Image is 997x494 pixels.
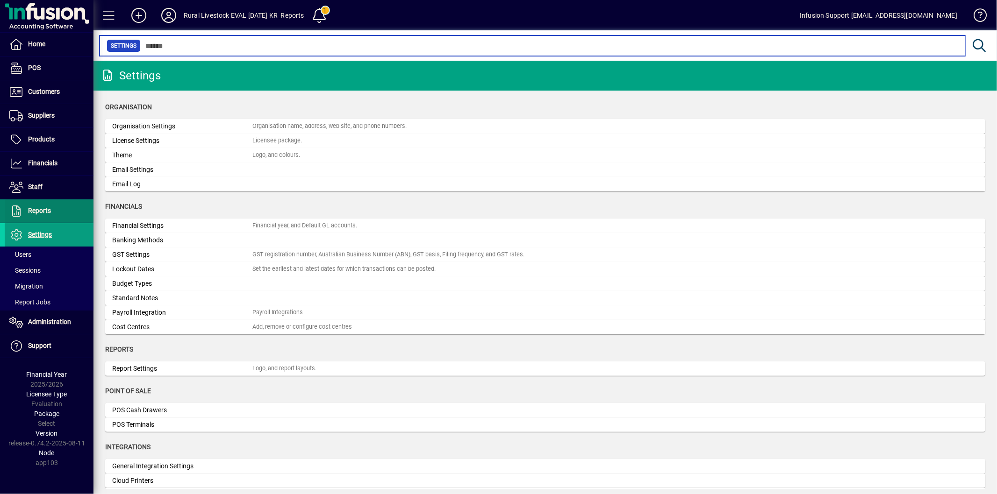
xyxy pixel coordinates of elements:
a: POS Cash Drawers [105,403,985,417]
div: Standard Notes [112,293,252,303]
span: Home [28,40,45,48]
span: Settings [28,231,52,238]
div: POS Cash Drawers [112,405,252,415]
a: Email Log [105,177,985,191]
span: Licensee Type [27,390,67,398]
span: Products [28,135,55,143]
div: Budget Types [112,279,252,289]
div: Cloud Printers [112,476,252,486]
a: Organisation SettingsOrganisation name, address, web site, and phone numbers. [105,119,985,134]
a: GST SettingsGST registration number, Australian Business Number (ABN), GST basis, Filing frequenc... [105,247,985,262]
a: Sessions [5,262,93,278]
div: Theme [112,150,252,160]
a: Users [5,247,93,262]
a: Home [5,33,93,56]
a: Support [5,334,93,358]
span: Suppliers [28,112,55,119]
a: Report Jobs [5,294,93,310]
div: GST registration number, Australian Business Number (ABN), GST basis, Filing frequency, and GST r... [252,250,524,259]
a: Banking Methods [105,233,985,247]
div: Banking Methods [112,235,252,245]
div: Infusion Support [EMAIL_ADDRESS][DOMAIN_NAME] [800,8,957,23]
span: Financials [28,159,57,167]
span: Node [39,449,55,457]
span: Version [36,430,58,437]
a: Knowledge Base [967,2,985,32]
span: Customers [28,88,60,95]
span: Point of Sale [105,387,151,395]
a: Financials [5,152,93,175]
a: Staff [5,176,93,199]
span: Financials [105,203,142,210]
span: Financial Year [27,371,67,378]
span: POS [28,64,41,71]
span: Organisation [105,103,152,111]
div: Rural Livestock EVAL [DATE] KR_Reports [184,8,304,23]
a: ThemeLogo, and colours. [105,148,985,162]
div: Cost Centres [112,322,252,332]
span: Reports [28,207,51,214]
div: Payroll Integration [112,308,252,318]
div: Organisation Settings [112,121,252,131]
span: Administration [28,318,71,325]
a: Lockout DatesSet the earliest and latest dates for which transactions can be posted. [105,262,985,276]
div: Licensee package. [252,136,302,145]
div: Payroll Integrations [252,308,303,317]
div: Email Settings [112,165,252,175]
a: Reports [5,199,93,223]
div: Lockout Dates [112,264,252,274]
div: POS Terminals [112,420,252,430]
a: Email Settings [105,162,985,177]
a: Cloud Printers [105,473,985,488]
a: Cost CentresAdd, remove or configure cost centres [105,320,985,334]
span: Users [9,251,31,258]
div: GST Settings [112,250,252,260]
div: Set the earliest and latest dates for which transactions can be posted. [252,265,436,274]
div: License Settings [112,136,252,146]
a: Products [5,128,93,151]
span: Support [28,342,51,349]
a: POS [5,56,93,80]
a: Payroll IntegrationPayroll Integrations [105,305,985,320]
button: Add [124,7,154,24]
div: Report Settings [112,364,252,374]
span: Reports [105,346,133,353]
a: Financial SettingsFinancial year, and Default GL accounts. [105,219,985,233]
span: Report Jobs [9,298,50,306]
span: Settings [111,41,136,50]
div: Settings [100,68,161,83]
div: Financial year, and Default GL accounts. [252,221,357,230]
div: Financial Settings [112,221,252,231]
a: License SettingsLicensee package. [105,134,985,148]
a: Migration [5,278,93,294]
div: Email Log [112,179,252,189]
span: Package [34,410,59,417]
a: Report SettingsLogo, and report layouts. [105,361,985,376]
a: Administration [5,311,93,334]
span: Integrations [105,443,151,451]
button: Profile [154,7,184,24]
a: Standard Notes [105,291,985,305]
div: Organisation name, address, web site, and phone numbers. [252,122,407,131]
div: General Integration Settings [112,461,252,471]
a: POS Terminals [105,417,985,432]
a: Customers [5,80,93,104]
a: General Integration Settings [105,459,985,473]
div: Logo, and colours. [252,151,300,160]
div: Logo, and report layouts. [252,364,316,373]
a: Suppliers [5,104,93,127]
span: Staff [28,183,43,191]
div: Add, remove or configure cost centres [252,323,352,332]
a: Budget Types [105,276,985,291]
span: Migration [9,282,43,290]
span: Sessions [9,267,41,274]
